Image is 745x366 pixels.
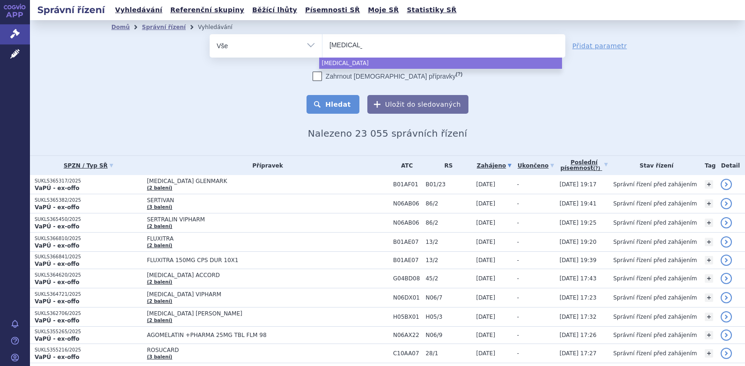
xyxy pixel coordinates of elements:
span: N06/9 [425,332,471,338]
span: AGOMELATIN +PHARMA 25MG TBL FLM 98 [147,332,381,338]
span: [DATE] [476,181,495,188]
span: [DATE] [476,275,495,282]
a: Moje SŘ [365,4,402,16]
span: H05BX01 [393,314,421,320]
span: 13/2 [425,239,471,245]
li: Vyhledávání [198,20,245,34]
span: Správní řízení před zahájením [613,257,697,264]
span: [DATE] [476,239,495,245]
span: [DATE] [476,294,495,301]
span: - [517,257,519,264]
span: [DATE] 17:32 [560,314,597,320]
abbr: (?) [456,71,462,77]
abbr: (?) [593,166,600,171]
a: + [705,238,713,246]
span: 86/2 [425,200,471,207]
span: [DATE] [476,350,495,357]
p: SUKLS365317/2025 [35,178,142,184]
p: SUKLS366810/2025 [35,235,142,242]
a: detail [721,273,732,284]
strong: VaPÚ - ex-offo [35,279,80,285]
span: 13/2 [425,257,471,264]
span: FLUXITRA 150MG CPS DUR 10X1 [147,257,381,264]
a: detail [721,236,732,248]
label: Zahrnout [DEMOGRAPHIC_DATA] přípravky [313,72,462,81]
th: Stav řízení [608,156,700,175]
span: - [517,294,519,301]
a: + [705,199,713,208]
span: [DATE] [476,200,495,207]
a: (2 balení) [147,185,172,190]
button: Hledat [307,95,359,114]
span: G04BD08 [393,275,421,282]
span: [DATE] [476,220,495,226]
span: [MEDICAL_DATA] GLENMARK [147,178,381,184]
strong: VaPÚ - ex-offo [35,336,80,342]
th: Tag [700,156,716,175]
span: [DATE] [476,314,495,320]
a: detail [721,179,732,190]
th: Přípravek [142,156,388,175]
a: + [705,219,713,227]
p: SUKLS362706/2025 [35,310,142,317]
a: detail [721,311,732,322]
span: H05/3 [425,314,471,320]
p: SUKLS365382/2025 [35,197,142,204]
span: ROSUCARD [147,347,381,353]
span: SERTIVAN [147,197,381,204]
span: Správní řízení před zahájením [613,239,697,245]
strong: VaPÚ - ex-offo [35,204,80,211]
th: RS [421,156,471,175]
span: Správní řízení před zahájením [613,220,697,226]
a: (2 balení) [147,279,172,285]
strong: VaPÚ - ex-offo [35,185,80,191]
a: + [705,180,713,189]
a: Domů [111,24,130,30]
span: 86/2 [425,220,471,226]
span: N06/7 [425,294,471,301]
a: (3 balení) [147,354,172,359]
h2: Správní řízení [30,3,112,16]
span: B01AE07 [393,239,421,245]
span: [MEDICAL_DATA] VIPHARM [147,291,381,298]
span: - [517,275,519,282]
strong: VaPÚ - ex-offo [35,317,80,324]
a: detail [721,255,732,266]
span: [MEDICAL_DATA] [PERSON_NAME] [147,310,381,317]
span: Správní řízení před zahájením [613,332,697,338]
span: B01AE07 [393,257,421,264]
span: Správní řízení před zahájením [613,350,697,357]
span: N06AB06 [393,200,421,207]
span: [DATE] 19:39 [560,257,597,264]
span: N06AX22 [393,332,421,338]
a: detail [721,292,732,303]
p: SUKLS364620/2025 [35,272,142,278]
span: N06AB06 [393,220,421,226]
button: Uložit do sledovaných [367,95,468,114]
span: [DATE] 19:41 [560,200,597,207]
span: [DATE] 19:20 [560,239,597,245]
a: Vyhledávání [112,4,165,16]
span: B01AF01 [393,181,421,188]
span: - [517,200,519,207]
a: Přidat parametr [572,41,627,51]
strong: VaPÚ - ex-offo [35,298,80,305]
span: Správní řízení před zahájením [613,294,697,301]
span: SERTRALIN VIPHARM [147,216,381,223]
a: Poslednípísemnost(?) [560,156,609,175]
span: - [517,350,519,357]
span: [DATE] 17:26 [560,332,597,338]
span: [DATE] [476,257,495,264]
th: ATC [388,156,421,175]
span: - [517,239,519,245]
a: (3 balení) [147,205,172,210]
span: [DATE] 19:25 [560,220,597,226]
span: B01/23 [425,181,471,188]
a: detail [721,348,732,359]
span: Správní řízení před zahájením [613,181,697,188]
a: (2 balení) [147,299,172,304]
strong: VaPÚ - ex-offo [35,223,80,230]
a: SPZN / Typ SŘ [35,159,142,172]
span: [DATE] 19:17 [560,181,597,188]
a: + [705,349,713,358]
